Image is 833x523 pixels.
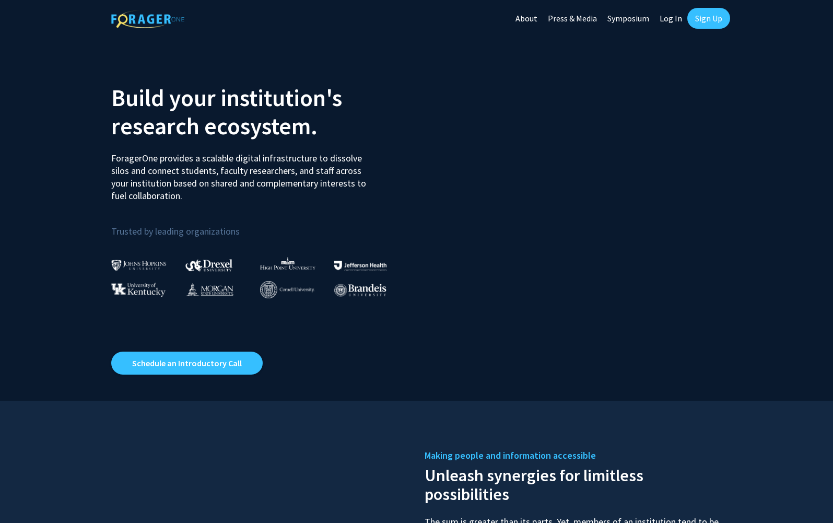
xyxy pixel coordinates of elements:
[425,463,722,504] h2: Unleash synergies for limitless possibilities
[111,260,167,271] img: Johns Hopkins University
[687,8,730,29] a: Sign Up
[111,144,373,202] p: ForagerOne provides a scalable digital infrastructure to dissolve silos and connect students, fac...
[185,283,233,296] img: Morgan State University
[425,448,722,463] h5: Making people and information accessible
[185,259,232,271] img: Drexel University
[111,84,409,140] h2: Build your institution's research ecosystem.
[111,211,409,239] p: Trusted by leading organizations
[260,281,314,298] img: Cornell University
[334,284,386,297] img: Brandeis University
[260,257,315,270] img: High Point University
[111,283,166,297] img: University of Kentucky
[111,10,184,28] img: ForagerOne Logo
[334,261,386,271] img: Thomas Jefferson University
[111,352,263,375] a: Opens in a new tab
